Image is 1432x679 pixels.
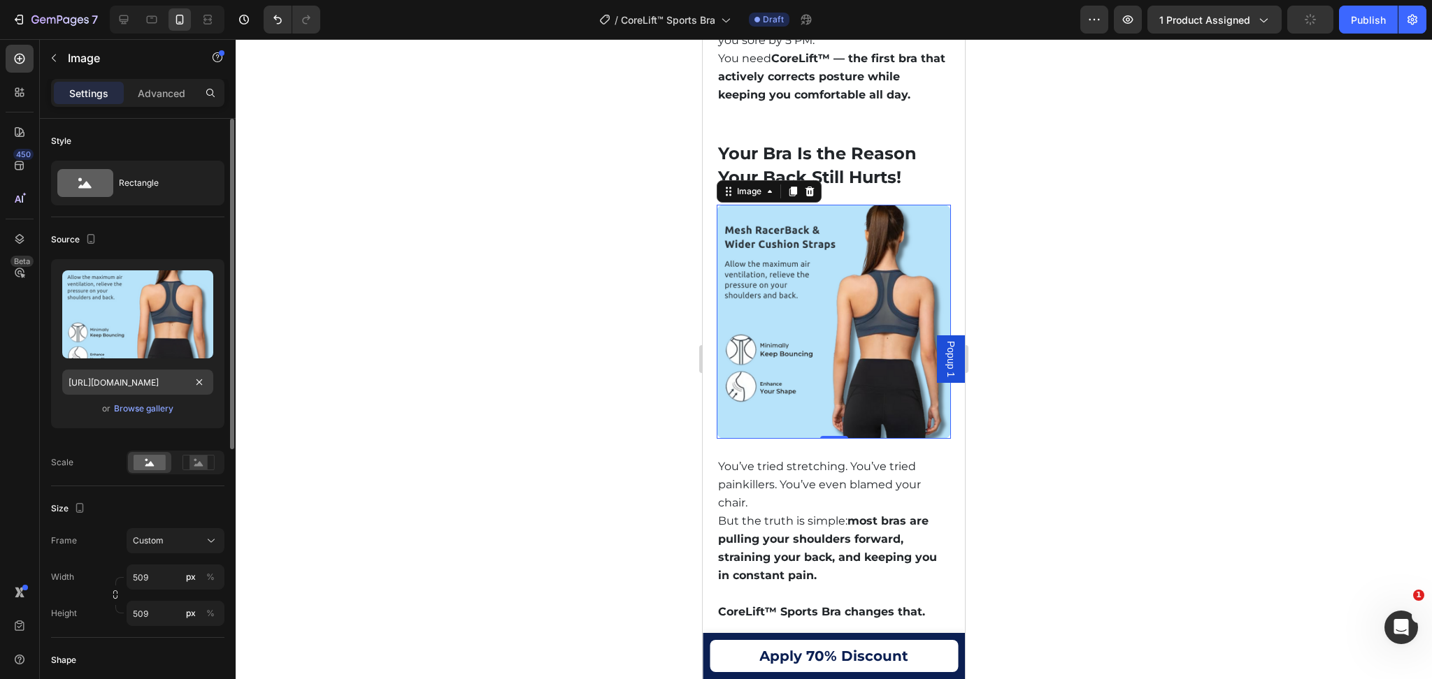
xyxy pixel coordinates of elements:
[206,607,215,620] div: %
[202,605,219,622] button: px
[182,569,199,585] button: %
[51,534,77,547] label: Frame
[51,607,77,620] label: Height
[15,566,222,579] strong: CoreLift™ Sports Bra changes that.
[1351,13,1386,27] div: Publish
[15,104,214,148] strong: Your Bra Is the Reason Your Back Still Hurts!
[127,601,224,626] input: px%
[51,571,74,583] label: Width
[127,528,224,553] button: Custom
[92,11,98,28] p: 7
[51,456,73,469] div: Scale
[51,135,71,147] div: Style
[51,654,76,666] div: Shape
[62,270,213,358] img: preview-image
[615,13,618,27] span: /
[15,475,234,543] strong: most bras are pulling your shoulders forward, straining your back, and keeping you in constant pain.
[186,571,196,583] div: px
[206,571,215,583] div: %
[138,86,185,101] p: Advanced
[69,86,108,101] p: Settings
[1147,6,1282,34] button: 1 product assigned
[13,149,34,160] div: 450
[68,50,187,66] p: Image
[51,499,88,518] div: Size
[15,13,243,62] strong: CoreLift™ — the first bra that actively corrects posture while keeping you comfortable all day.
[1384,611,1418,644] iframe: Intercom live chat
[15,418,247,582] p: You’ve tried stretching. You’ve tried painkillers. You’ve even blamed your chair. But the truth i...
[62,370,213,395] input: https://example.com/image.jpg
[1413,590,1424,601] span: 1
[763,13,784,26] span: Draft
[621,13,715,27] span: CoreLift™ Sports Bra
[1339,6,1398,34] button: Publish
[127,564,224,590] input: px%
[1159,13,1250,27] span: 1 product assigned
[186,607,196,620] div: px
[31,146,62,159] div: Image
[51,231,99,249] div: Source
[114,402,173,415] div: Browse gallery
[14,166,248,400] img: gempages_555058206901011322-9988d59b-0c9f-4b06-8d43-60461a0ae912.png
[264,6,320,34] div: Undo/Redo
[113,402,174,416] button: Browse gallery
[202,569,219,585] button: px
[6,6,104,34] button: 7
[102,400,110,417] span: or
[703,39,965,679] iframe: Design area
[119,167,204,199] div: Rectangle
[10,256,34,267] div: Beta
[133,534,164,547] span: Custom
[182,605,199,622] button: %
